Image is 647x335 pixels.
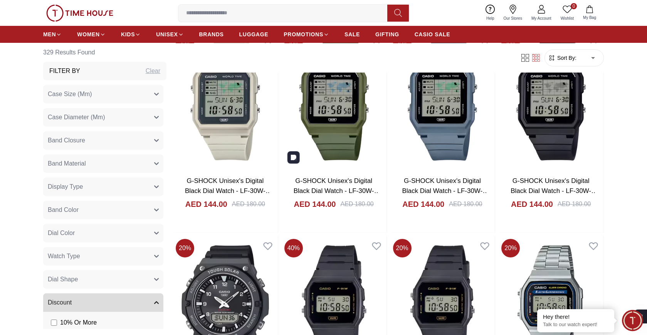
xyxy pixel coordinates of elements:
[558,200,591,209] div: AED 180.00
[580,15,599,20] span: My Bag
[199,30,224,38] span: BRANDS
[239,27,269,41] a: LUGGAGE
[199,27,224,41] a: BRANDS
[543,321,608,328] p: Talk to our watch expert!
[556,54,576,62] span: Sort By:
[449,200,482,209] div: AED 180.00
[232,200,265,209] div: AED 180.00
[185,177,272,204] a: G-SHOCK Unisex's Digital Black Dial Watch - LF-30W-8ADF
[48,205,79,215] span: Band Color
[415,27,450,41] a: CASIO SALE
[43,270,163,289] button: Dial Shape
[46,5,113,22] img: ...
[402,177,489,204] a: G-SHOCK Unisex's Digital Black Dial Watch - LF-30W-2ADF
[43,27,62,41] a: MEN
[121,30,135,38] span: KIDS
[511,177,598,204] a: G-SHOCK Unisex's Digital Black Dial Watch - LF-30W-1ADF
[43,201,163,219] button: Band Color
[43,30,56,38] span: MEN
[501,239,520,257] span: 20 %
[48,136,85,145] span: Band Closure
[294,199,336,210] h4: AED 144.00
[43,293,163,312] button: Discount
[48,182,83,191] span: Display Type
[528,15,555,21] span: My Account
[185,199,227,210] h4: AED 144.00
[48,159,86,168] span: Band Material
[483,15,497,21] span: Help
[43,224,163,242] button: Dial Color
[402,199,444,210] h4: AED 144.00
[77,27,106,41] a: WOMEN
[43,108,163,127] button: Case Diameter (Mm)
[415,30,450,38] span: CASIO SALE
[284,30,323,38] span: PROMOTIONS
[43,85,163,103] button: Case Size (Mm)
[548,54,576,62] button: Sort By:
[622,310,643,331] div: Chat Widget
[48,252,80,261] span: Watch Type
[146,66,160,76] div: Clear
[239,30,269,38] span: LUGGAGE
[571,3,577,9] span: 0
[48,228,75,238] span: Dial Color
[121,27,141,41] a: KIDS
[578,4,601,22] button: My Bag
[281,32,387,170] img: G-SHOCK Unisex's Digital Black Dial Watch - LF-30W-3ADF
[156,30,178,38] span: UNISEX
[556,3,578,23] a: 0Wishlist
[393,239,412,257] span: 20 %
[51,320,57,326] input: 10% Or More
[390,32,495,170] img: G-SHOCK Unisex's Digital Black Dial Watch - LF-30W-2ADF
[77,30,100,38] span: WOMEN
[49,66,80,76] h3: Filter By
[375,30,399,38] span: GIFTING
[345,27,360,41] a: SALE
[173,32,278,170] img: G-SHOCK Unisex's Digital Black Dial Watch - LF-30W-8ADF
[482,3,499,23] a: Help
[340,200,373,209] div: AED 180.00
[43,247,163,266] button: Watch Type
[511,199,553,210] h4: AED 144.00
[48,275,78,284] span: Dial Shape
[176,239,194,257] span: 20 %
[48,90,92,99] span: Case Size (Mm)
[499,3,527,23] a: Our Stores
[284,27,329,41] a: PROMOTIONS
[558,15,577,21] span: Wishlist
[43,154,163,173] button: Band Material
[345,30,360,38] span: SALE
[294,177,381,204] a: G-SHOCK Unisex's Digital Black Dial Watch - LF-30W-3ADF
[43,131,163,150] button: Band Closure
[48,298,72,307] span: Discount
[48,113,105,122] span: Case Diameter (Mm)
[60,318,97,327] span: 10 % Or More
[501,15,525,21] span: Our Stores
[375,27,399,41] a: GIFTING
[43,178,163,196] button: Display Type
[43,43,166,62] h6: 329 Results Found
[156,27,183,41] a: UNISEX
[498,32,603,170] img: G-SHOCK Unisex's Digital Black Dial Watch - LF-30W-1ADF
[284,239,303,257] span: 40 %
[543,313,608,321] div: Hey there!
